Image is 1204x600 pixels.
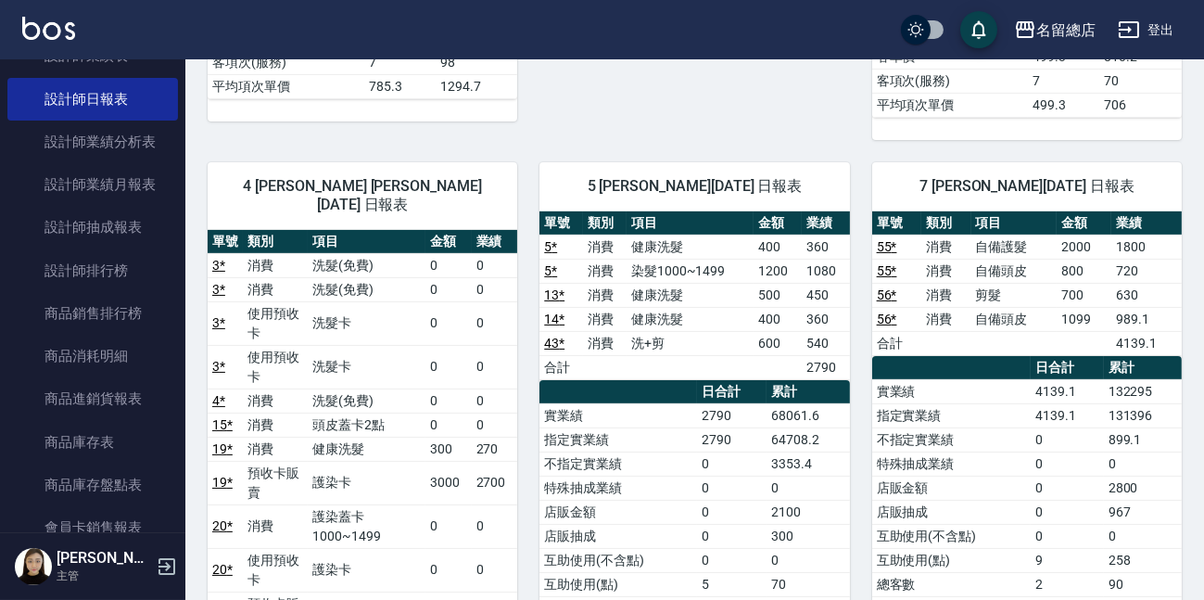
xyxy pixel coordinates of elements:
th: 類別 [243,230,308,254]
td: 洗髮(免費) [308,277,425,301]
td: 7 [364,50,436,74]
td: 0 [1031,452,1103,476]
td: 800 [1057,259,1111,283]
td: 2800 [1104,476,1182,500]
td: 0 [425,277,472,301]
td: 0 [425,413,472,437]
td: 店販金額 [872,476,1032,500]
td: 400 [754,307,802,331]
td: 70 [767,572,849,596]
td: 0 [697,548,767,572]
a: 商品進銷貨報表 [7,377,178,420]
td: 消費 [243,277,308,301]
td: 98 [436,50,518,74]
td: 預收卡販賣 [243,461,308,504]
td: 特殊抽成業績 [539,476,697,500]
td: 2790 [697,403,767,428]
td: 0 [1031,476,1103,500]
td: 染髮1000~1499 [627,259,754,283]
td: 0 [1031,524,1103,548]
img: Logo [22,17,75,40]
td: 258 [1104,548,1182,572]
td: 270 [472,437,518,461]
td: 護染卡 [308,548,425,592]
a: 商品庫存盤點表 [7,464,178,506]
td: 實業績 [539,403,697,428]
td: 消費 [921,307,970,331]
span: 5 [PERSON_NAME][DATE] 日報表 [562,177,827,196]
td: 7 [1028,69,1099,93]
td: 消費 [921,259,970,283]
table: a dense table [539,211,849,380]
td: 客項次(服務) [872,69,1029,93]
th: 金額 [425,230,472,254]
td: 0 [472,548,518,592]
td: 90 [1104,572,1182,596]
td: 消費 [921,235,970,259]
a: 商品消耗明細 [7,335,178,377]
td: 0 [472,253,518,277]
a: 設計師抽成報表 [7,206,178,249]
td: 使用預收卡 [243,548,308,592]
td: 720 [1111,259,1182,283]
td: 132295 [1104,379,1182,403]
a: 商品銷售排行榜 [7,292,178,335]
td: 總客數 [872,572,1032,596]
td: 1294.7 [436,74,518,98]
td: 護染卡 [308,461,425,504]
td: 0 [472,504,518,548]
td: 0 [697,476,767,500]
a: 設計師日報表 [7,78,178,121]
td: 消費 [583,283,627,307]
td: 0 [767,548,849,572]
td: 合計 [539,355,583,379]
td: 0 [472,301,518,345]
td: 0 [425,301,472,345]
th: 類別 [921,211,970,236]
td: 630 [1111,283,1182,307]
th: 單號 [208,230,243,254]
td: 指定實業績 [539,428,697,452]
td: 1099 [1057,307,1111,331]
button: save [960,11,997,48]
td: 1080 [802,259,850,283]
th: 金額 [754,211,802,236]
td: 0 [1104,524,1182,548]
td: 自備頭皮 [971,307,1058,331]
td: 300 [425,437,472,461]
td: 2100 [767,500,849,524]
td: 2700 [472,461,518,504]
th: 金額 [1057,211,1111,236]
td: 0 [425,389,472,413]
td: 1800 [1111,235,1182,259]
td: 68061.6 [767,403,849,428]
td: 967 [1104,500,1182,524]
td: 剪髮 [971,283,1058,307]
td: 0 [425,253,472,277]
td: 0 [697,500,767,524]
td: 3353.4 [767,452,849,476]
button: 名留總店 [1007,11,1103,49]
td: 消費 [583,235,627,259]
td: 3000 [425,461,472,504]
th: 日合計 [697,380,767,404]
td: 700 [1057,283,1111,307]
th: 業績 [472,230,518,254]
td: 785.3 [364,74,436,98]
th: 業績 [802,211,850,236]
h5: [PERSON_NAME] [57,549,151,568]
td: 消費 [583,331,627,355]
td: 500 [754,283,802,307]
td: 0 [472,413,518,437]
td: 護染蓋卡1000~1499 [308,504,425,548]
td: 540 [802,331,850,355]
th: 單號 [872,211,921,236]
td: 實業績 [872,379,1032,403]
td: 指定實業績 [872,403,1032,428]
td: 0 [472,277,518,301]
td: 360 [802,235,850,259]
p: 主管 [57,568,151,584]
th: 累計 [767,380,849,404]
a: 設計師業績月報表 [7,163,178,206]
td: 自備護髮 [971,235,1058,259]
